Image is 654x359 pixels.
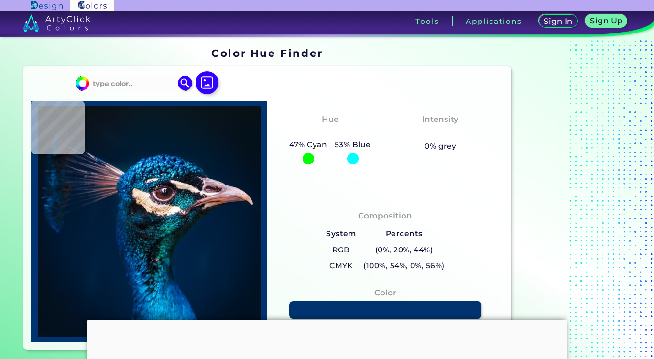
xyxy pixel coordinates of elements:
[286,139,331,151] h5: 47% Cyan
[211,46,323,60] h1: Color Hue Finder
[358,209,412,223] h4: Composition
[374,286,396,300] h4: Color
[89,77,178,90] input: type color..
[545,18,572,25] h5: Sign In
[36,106,262,337] img: img_pavlin.jpg
[178,76,192,90] img: icon search
[322,112,338,126] h4: Hue
[360,242,448,258] h5: (0%, 20%, 44%)
[360,258,448,274] h5: (100%, 54%, 0%, 56%)
[322,226,360,242] h5: System
[31,1,63,10] img: ArtyClick Design logo
[515,44,634,354] iframe: Advertisement
[540,15,577,28] a: Sign In
[23,14,90,32] img: logo_artyclick_colors_white.svg
[466,18,522,25] h3: Applications
[591,17,622,25] h5: Sign Up
[331,139,374,151] h5: 53% Blue
[196,71,218,94] img: icon picture
[303,128,357,139] h3: Cyan-Blue
[360,226,448,242] h5: Percents
[425,140,456,152] h5: 0% grey
[587,15,626,28] a: Sign Up
[415,18,439,25] h3: Tools
[422,112,458,126] h4: Intensity
[322,258,360,274] h5: CMYK
[322,242,360,258] h5: RGB
[420,128,461,139] h3: Vibrant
